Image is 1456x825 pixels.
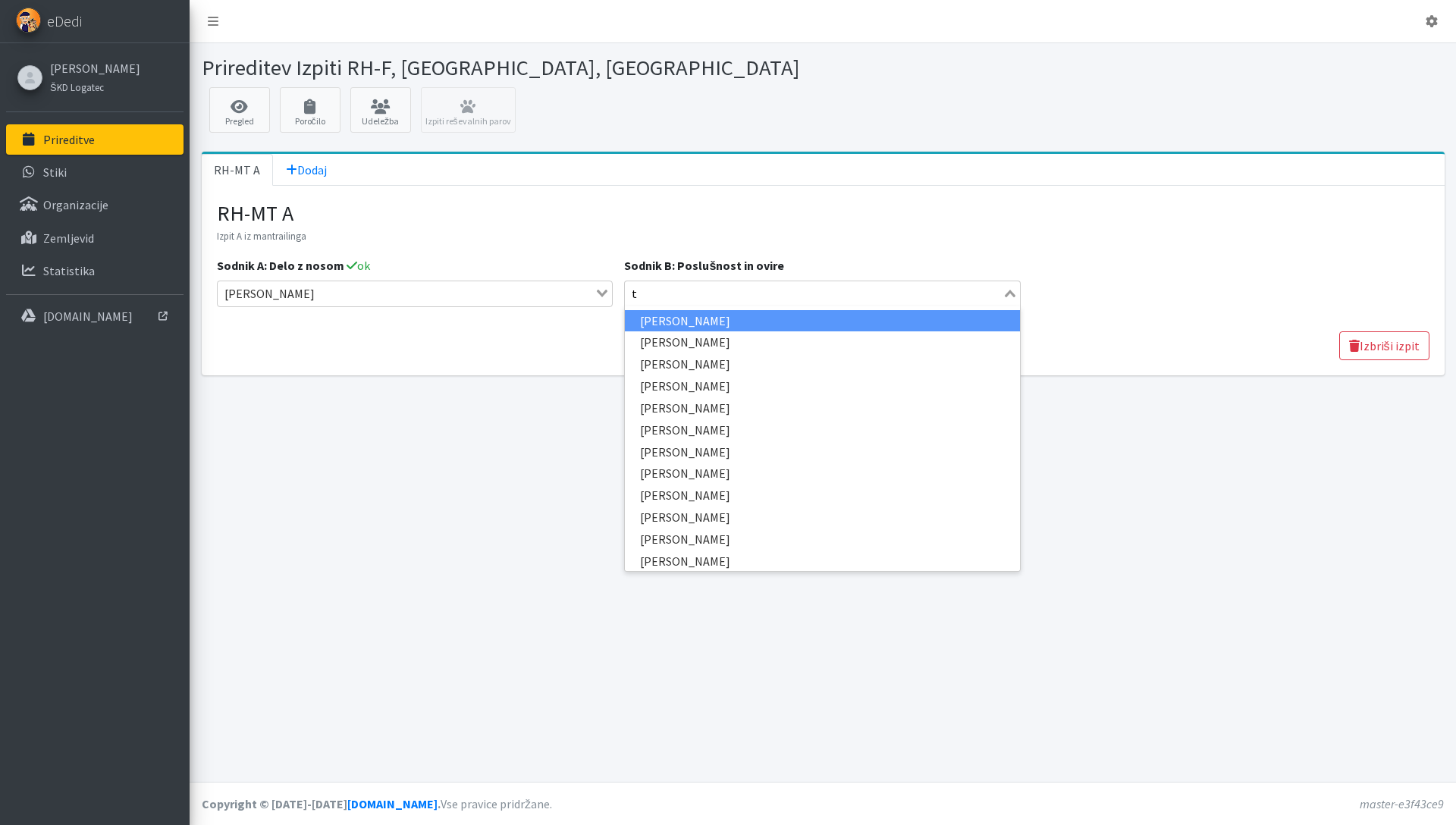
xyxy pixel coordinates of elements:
li: [PERSON_NAME] [625,310,1020,332]
a: Izbriši izpit [1339,331,1429,360]
li: [PERSON_NAME] [625,507,1020,529]
a: [PERSON_NAME] [50,59,140,77]
a: Dodaj [273,154,340,186]
a: ŠKD Logatec [50,77,140,96]
a: RH-MT A [202,154,273,186]
small: ŠKD Logatec [50,81,104,93]
li: [PERSON_NAME] [625,353,1020,375]
a: [DOMAIN_NAME] [6,301,184,331]
span: ok [347,258,370,273]
p: Zemljevid [43,231,94,246]
div: Search for option [217,281,613,306]
a: Zemljevid [6,223,184,253]
li: [PERSON_NAME] [625,375,1020,397]
li: [PERSON_NAME] [625,397,1020,419]
input: Search for option [626,284,1001,303]
a: Prireditve [6,124,184,155]
div: Search for option [624,281,1021,306]
li: [PERSON_NAME] [625,419,1020,441]
li: [PERSON_NAME] [625,441,1020,463]
footer: Vse pravice pridržane. [190,782,1456,825]
span: Dodaj [286,162,327,177]
p: Organizacije [43,197,108,212]
a: [DOMAIN_NAME] [347,796,438,811]
p: Stiki [43,165,67,180]
span: eDedi [47,10,82,33]
label: Sodnik A: Delo z nosom [217,256,344,274]
label: Sodnik B: Poslušnost in ovire [624,256,784,274]
a: Statistika [6,256,184,286]
img: eDedi [16,8,41,33]
p: Prireditve [43,132,95,147]
span: [PERSON_NAME] [221,284,318,303]
a: Poročilo [280,87,340,133]
h3: RH-MT A [217,201,1429,227]
p: [DOMAIN_NAME] [43,309,133,324]
li: [PERSON_NAME] [625,331,1020,353]
small: Izpit A iz mantrailinga [217,230,306,242]
p: Statistika [43,263,95,278]
li: [PERSON_NAME] [625,485,1020,507]
strong: Copyright © [DATE]-[DATE] . [202,796,441,811]
a: Udeležba [350,87,411,133]
h1: Prireditev Izpiti RH-F, [GEOGRAPHIC_DATA], [GEOGRAPHIC_DATA] [202,55,817,81]
a: Pregled [209,87,270,133]
a: Stiki [6,157,184,187]
li: [PERSON_NAME] [625,529,1020,551]
li: [PERSON_NAME] [625,463,1020,485]
a: Organizacije [6,190,184,220]
li: [PERSON_NAME] [625,551,1020,572]
input: Search for option [320,284,594,303]
em: master-e3f43ce9 [1360,796,1444,811]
